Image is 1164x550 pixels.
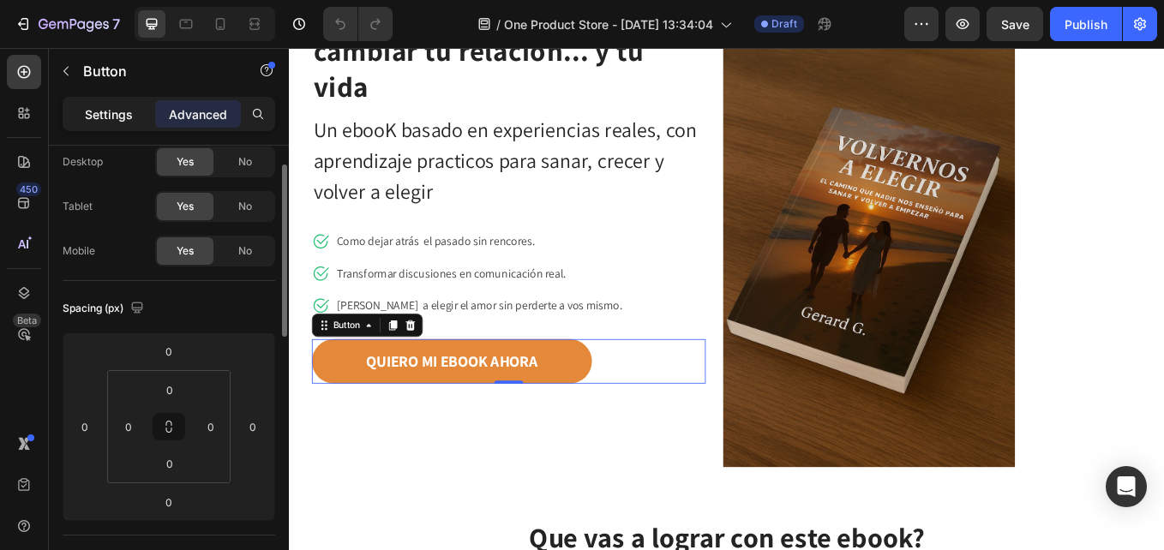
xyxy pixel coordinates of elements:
[152,489,186,515] input: 0
[83,61,229,81] p: Button
[63,297,147,320] div: Spacing (px)
[504,15,713,33] span: One Product Store - [DATE] 13:34:04
[496,15,501,33] span: /
[240,414,266,439] input: 0
[85,105,133,123] p: Settings
[987,7,1043,41] button: Save
[112,14,120,34] p: 7
[1001,17,1029,32] span: Save
[90,355,292,382] p: QUIERO MI EBOOK AHORA
[177,199,194,214] span: Yes
[1050,7,1122,41] button: Publish
[63,243,95,259] div: Mobile
[238,243,252,259] span: No
[1065,15,1107,33] div: Publish
[1106,466,1147,507] div: Open Intercom Messenger
[323,7,393,41] div: Undo/Redo
[28,78,488,186] p: Un ebooK basado en experiencias reales, con aprendizaje practicos para sanar, crecer y volver a e...
[27,342,356,394] a: QUIERO MI EBOOK AHORA
[48,318,87,333] div: Button
[63,154,103,170] div: Desktop
[238,199,252,214] span: No
[63,199,93,214] div: Tablet
[153,451,187,476] input: 0px
[56,217,392,237] p: Como dejar atrás el pasado sin rencores.
[238,154,252,170] span: No
[169,105,227,123] p: Advanced
[72,414,98,439] input: 0
[771,16,797,32] span: Draft
[198,414,224,439] input: 0px
[153,377,187,403] input: 0px
[177,243,194,259] span: Yes
[289,48,1164,550] iframe: Design area
[56,254,392,275] p: Transformar discusiones en comunicación real.
[177,154,194,170] span: Yes
[13,314,41,327] div: Beta
[16,182,41,196] div: 450
[56,292,392,313] p: [PERSON_NAME] a elegir el amor sin perderte a vos mismo.
[116,414,141,439] input: 0px
[7,7,128,41] button: 7
[152,338,186,364] input: 0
